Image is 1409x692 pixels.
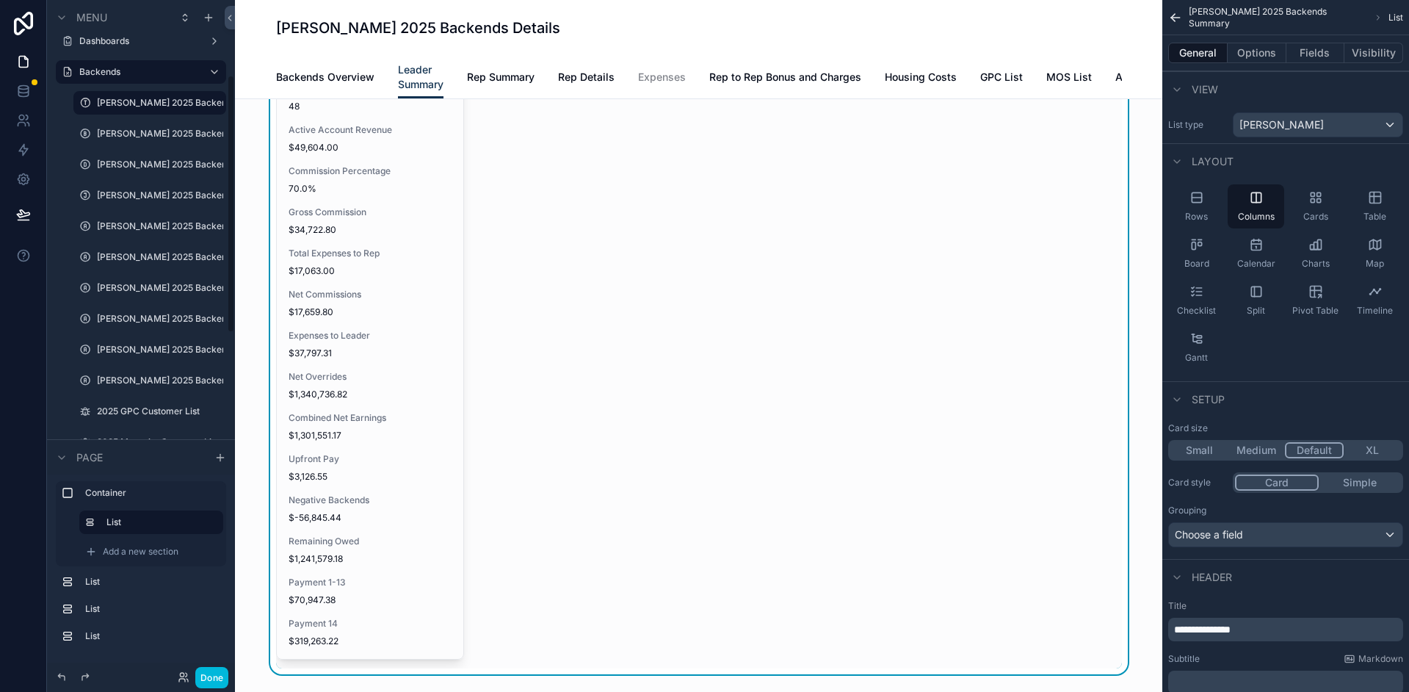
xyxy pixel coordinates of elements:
label: [PERSON_NAME] 2025 Backends Summary [97,97,223,109]
span: Checklist [1177,305,1216,317]
a: Markdown [1344,653,1403,665]
button: Checklist [1168,278,1225,322]
span: Pivot Table [1292,305,1339,317]
span: Upfront Pay [289,453,452,465]
button: Options [1228,43,1286,63]
span: Calendar [1237,258,1275,270]
span: Map [1366,258,1384,270]
button: Choose a field [1168,522,1403,547]
div: Choose a field [1169,523,1402,547]
button: Medium [1228,442,1285,458]
label: Subtitle [1168,653,1200,665]
span: Housing Costs [885,70,957,84]
span: $34,722.80 [289,224,452,236]
span: $17,659.80 [289,306,452,318]
button: Timeline [1347,278,1403,322]
button: General [1168,43,1228,63]
span: Split [1247,305,1265,317]
a: Rep Summary [467,64,535,93]
span: $-56,845.44 [289,512,452,524]
label: [PERSON_NAME] 2025 Backends [97,128,223,140]
span: $70,947.38 [289,594,452,606]
button: Cards [1287,184,1344,228]
span: Markdown [1358,653,1403,665]
span: Audit Log [1115,70,1163,84]
span: Gross Commission [289,206,452,218]
span: Leader Summary [398,62,443,92]
button: Calendar [1228,231,1284,275]
button: Rows [1168,184,1225,228]
label: [PERSON_NAME] 2025 Backends [97,282,223,294]
a: Backends Overview [276,64,374,93]
label: Container [85,487,214,499]
a: Backends [79,66,197,78]
label: 2025 GPC Customer List [97,406,217,417]
span: Header [1192,570,1232,585]
span: List [1388,12,1403,24]
span: $1,340,736.82 [289,389,452,400]
a: Housing Costs [885,64,957,93]
span: [PERSON_NAME] [1239,118,1324,132]
span: Net Commissions [289,289,452,300]
label: Card style [1168,477,1227,489]
a: Audit Log [1115,64,1163,93]
span: $1,241,579.18 [289,553,452,565]
a: MOS List [1046,64,1092,93]
label: [PERSON_NAME] 2025 Backends [97,220,223,232]
span: Menu [76,10,107,25]
button: XL [1344,442,1401,458]
span: $319,263.22 [289,635,452,647]
span: Layout [1192,154,1234,169]
span: Setup [1192,392,1225,407]
span: Expenses [638,70,686,84]
span: Total Expenses to Rep [289,248,452,259]
label: [PERSON_NAME] 2025 Backends [97,190,223,201]
span: Board [1184,258,1209,270]
button: Columns [1228,184,1284,228]
label: Grouping [1168,505,1206,516]
label: List [106,516,211,528]
span: Remaining Owed [289,536,452,547]
span: $49,604.00 [289,142,452,154]
span: [PERSON_NAME] 2025 Backends Summary [1189,6,1368,29]
span: Net Overrides [289,371,452,383]
a: [PERSON_NAME] 2025 Backends [97,344,223,356]
span: 70.0% [289,183,452,195]
div: scrollable content [1168,618,1403,641]
span: Rep Summary [467,70,535,84]
button: Charts [1287,231,1344,275]
label: List [85,576,214,588]
span: Gantt [1185,352,1208,364]
a: Rep Details [558,64,615,93]
span: MOS List [1046,70,1092,84]
label: List [85,630,214,642]
span: $17,063.00 [289,265,452,277]
span: Add a new section [103,546,178,558]
span: Rep Details [558,70,615,84]
a: GPC List [980,64,1023,93]
label: [PERSON_NAME] 2025 Backend [97,375,223,386]
div: scrollable content [47,475,235,663]
button: Map [1347,231,1403,275]
button: Visibility [1344,43,1403,63]
span: Table [1363,211,1386,223]
a: Leader Summary [398,57,443,99]
button: [PERSON_NAME] [1233,112,1403,137]
span: $1,301,551.17 [289,430,452,441]
label: Dashboards [79,35,197,47]
button: Done [195,667,228,688]
button: Fields [1286,43,1345,63]
span: Rep to Rep Bonus and Charges [709,70,861,84]
button: Default [1285,442,1344,458]
span: Page [76,450,103,465]
button: Gantt [1168,325,1225,370]
a: [PERSON_NAME] 2025 Backends [97,313,223,325]
label: List type [1168,119,1227,131]
a: [PERSON_NAME] 2025 Backends [97,251,223,263]
span: Active Account Revenue [289,124,452,136]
